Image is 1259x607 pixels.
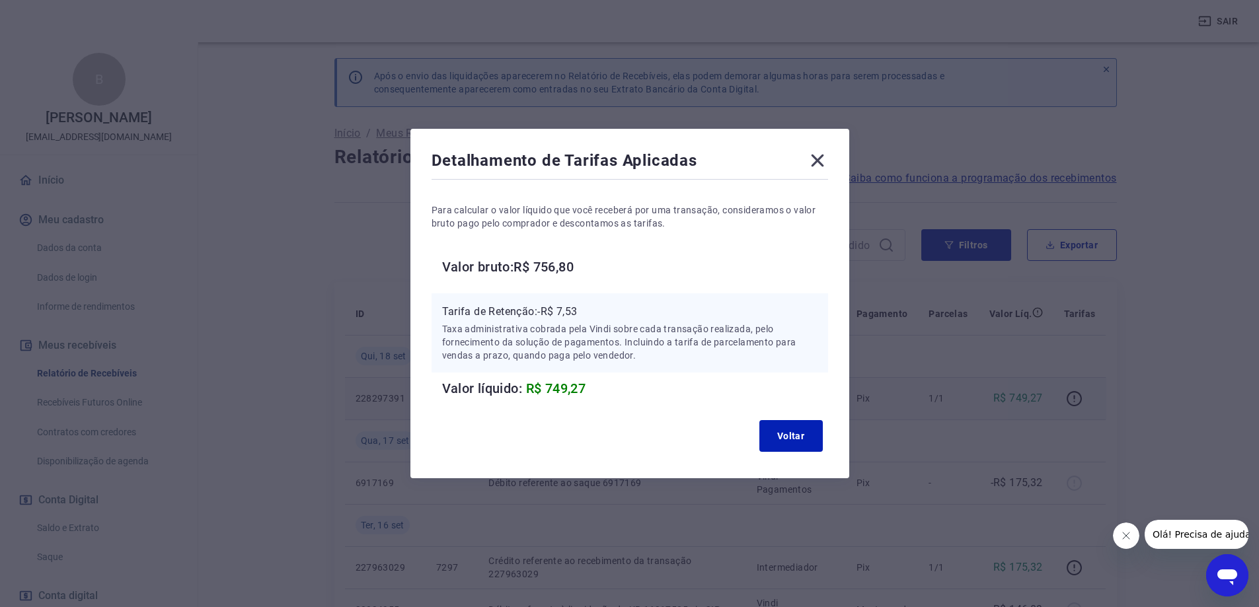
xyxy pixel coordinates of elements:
div: Detalhamento de Tarifas Aplicadas [432,150,828,176]
span: Olá! Precisa de ajuda? [8,9,111,20]
p: Taxa administrativa cobrada pela Vindi sobre cada transação realizada, pelo fornecimento da soluç... [442,322,818,362]
p: Tarifa de Retenção: -R$ 7,53 [442,304,818,320]
button: Voltar [759,420,823,452]
iframe: Mensagem da empresa [1145,520,1248,549]
h6: Valor líquido: [442,378,828,399]
p: Para calcular o valor líquido que você receberá por uma transação, consideramos o valor bruto pag... [432,203,828,230]
span: R$ 749,27 [526,380,586,396]
iframe: Fechar mensagem [1113,522,1139,549]
iframe: Botão para abrir a janela de mensagens [1206,554,1248,596]
h6: Valor bruto: R$ 756,80 [442,256,828,277]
